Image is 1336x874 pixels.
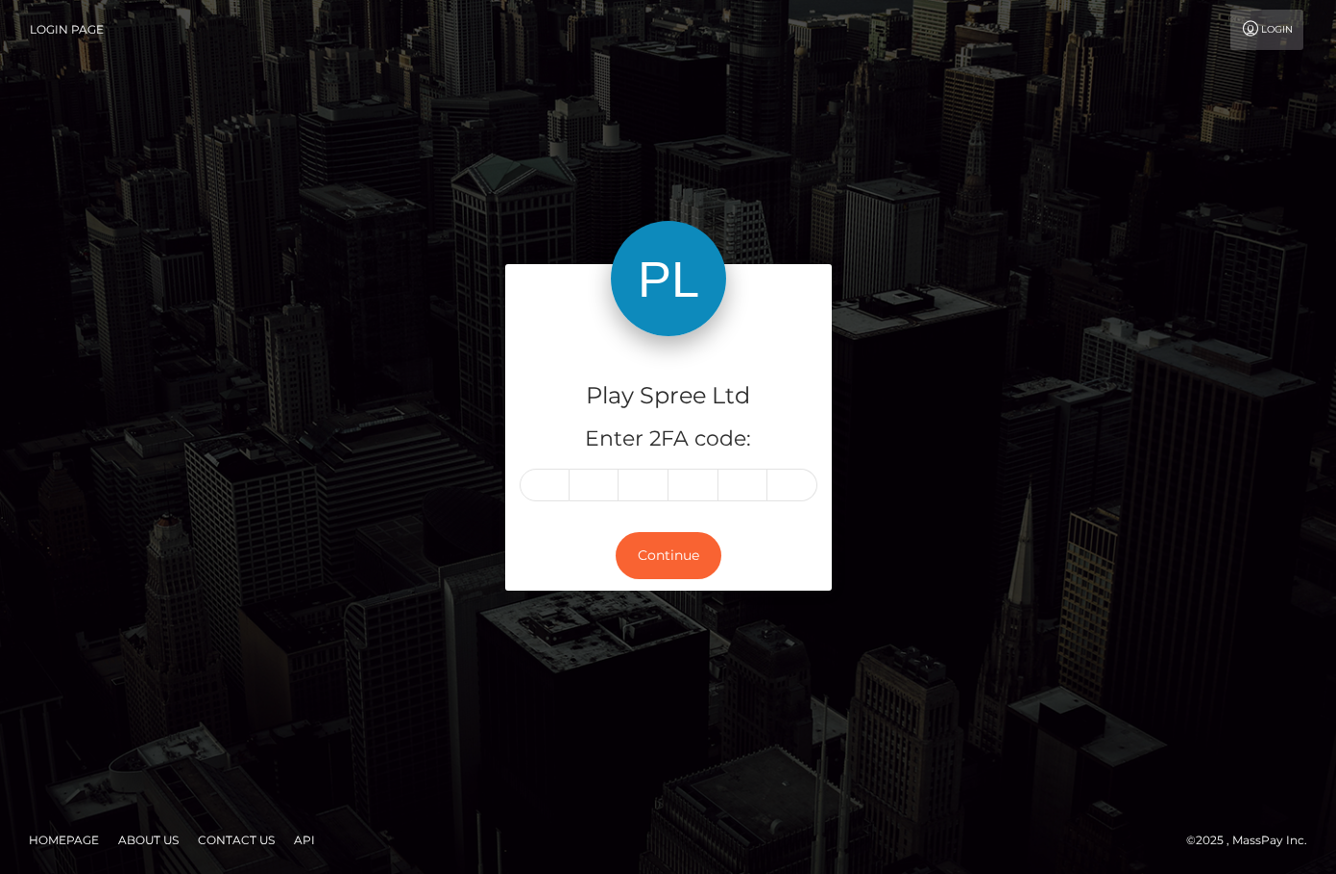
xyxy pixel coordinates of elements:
[1186,830,1322,851] div: © 2025 , MassPay Inc.
[110,825,186,855] a: About Us
[1230,10,1303,50] a: Login
[190,825,282,855] a: Contact Us
[520,425,817,454] h5: Enter 2FA code:
[286,825,323,855] a: API
[21,825,107,855] a: Homepage
[616,532,721,579] button: Continue
[520,379,817,413] h4: Play Spree Ltd
[30,10,104,50] a: Login Page
[611,221,726,336] img: Play Spree Ltd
